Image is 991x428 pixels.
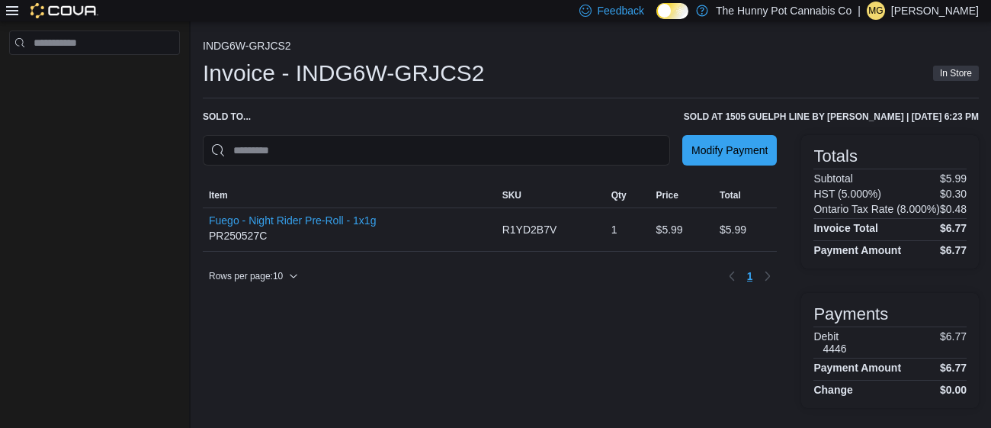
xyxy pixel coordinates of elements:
[868,2,883,20] span: MG
[716,2,851,20] p: The Hunny Pot Cannabis Co
[611,189,627,201] span: Qty
[714,214,777,245] div: $5.99
[758,267,777,285] button: Next page
[858,2,861,20] p: |
[940,384,967,396] h4: $0.00
[813,305,888,323] h3: Payments
[650,183,714,208] button: Price
[209,270,283,282] span: Rows per page : 10
[813,244,901,256] h4: Payment Amount
[867,2,885,20] div: Maddy Griffiths
[813,188,880,200] h6: HST (5.000%)
[940,203,967,215] p: $0.48
[656,189,678,201] span: Price
[933,66,979,81] span: In Store
[940,188,967,200] p: $0.30
[714,183,777,208] button: Total
[720,189,741,201] span: Total
[940,172,967,185] p: $5.99
[605,183,650,208] button: Qty
[203,111,251,123] div: Sold to ...
[496,183,605,208] button: SKU
[209,214,376,227] button: Fuego - Night Rider Pre-Roll - 1x1g
[741,264,759,288] ul: Pagination for table: MemoryTable from EuiInMemoryTable
[813,222,878,234] h4: Invoice Total
[940,362,967,374] h4: $6.77
[203,40,979,55] nav: An example of EuiBreadcrumbs
[682,135,777,166] button: Modify Payment
[891,2,979,20] p: [PERSON_NAME]
[209,189,228,201] span: Item
[30,3,98,18] img: Cova
[940,66,972,80] span: In Store
[502,189,521,201] span: SKU
[684,111,979,123] h6: Sold at 1505 Guelph Line by [PERSON_NAME] | [DATE] 6:23 PM
[605,214,650,245] div: 1
[940,222,967,234] h4: $6.77
[203,267,304,285] button: Rows per page:10
[650,214,714,245] div: $5.99
[940,244,967,256] h4: $6.77
[813,384,852,396] h4: Change
[598,3,644,18] span: Feedback
[741,264,759,288] button: Page 1 of 1
[813,330,846,343] h6: Debit
[723,264,778,288] nav: Pagination for table: MemoryTable from EuiInMemoryTable
[502,220,557,239] span: R1YD2B7V
[9,58,180,95] nav: Complex example
[203,135,670,166] input: This is a search bar. As you type, the results lower in the page will automatically filter.
[209,214,376,245] div: PR250527C
[723,267,741,285] button: Previous page
[203,58,485,88] h1: Invoice - INDG6W-GRJCS2
[656,3,688,19] input: Dark Mode
[813,203,940,215] h6: Ontario Tax Rate (8.000%)
[691,143,768,158] span: Modify Payment
[203,183,496,208] button: Item
[203,40,291,52] button: INDG6W-GRJCS2
[747,269,753,284] span: 1
[823,343,846,355] h6: 4446
[813,172,852,185] h6: Subtotal
[813,362,901,374] h4: Payment Amount
[940,330,967,355] p: $6.77
[813,147,857,166] h3: Totals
